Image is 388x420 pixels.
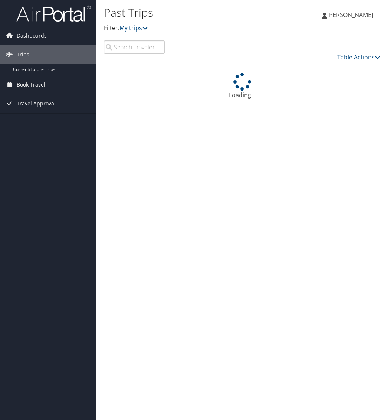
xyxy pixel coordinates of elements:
[322,4,381,26] a: [PERSON_NAME]
[16,5,91,22] img: airportal-logo.png
[337,53,381,61] a: Table Actions
[17,75,45,94] span: Book Travel
[17,45,29,64] span: Trips
[327,11,373,19] span: [PERSON_NAME]
[104,23,288,33] p: Filter:
[17,94,56,113] span: Travel Approval
[119,24,148,32] a: My trips
[17,26,47,45] span: Dashboards
[104,73,381,100] div: Loading...
[104,40,165,54] input: Search Traveler or Arrival City
[104,5,288,20] h1: Past Trips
